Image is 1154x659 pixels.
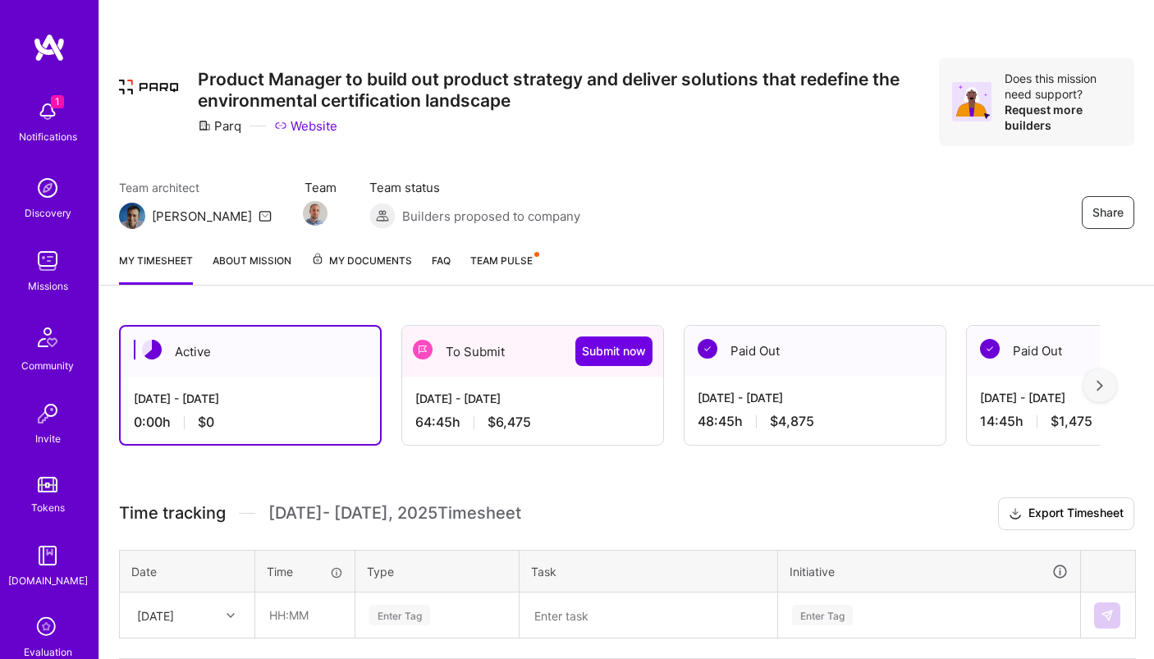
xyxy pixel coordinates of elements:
[198,414,214,431] span: $0
[19,128,77,145] div: Notifications
[413,340,433,359] img: To Submit
[305,179,337,196] span: Team
[119,203,145,229] img: Team Architect
[305,199,326,227] a: Team Member Avatar
[698,389,932,406] div: [DATE] - [DATE]
[134,390,367,407] div: [DATE] - [DATE]
[1097,380,1103,391] img: right
[121,327,380,377] div: Active
[1082,196,1134,229] button: Share
[31,245,64,277] img: teamwork
[790,562,1069,581] div: Initiative
[198,117,241,135] div: Parq
[470,252,538,285] a: Team Pulse
[31,172,64,204] img: discovery
[575,336,653,366] button: Submit now
[792,602,853,628] div: Enter Tag
[369,602,430,628] div: Enter Tag
[355,550,520,593] th: Type
[1101,609,1114,622] img: Submit
[120,550,255,593] th: Date
[38,477,57,492] img: tokens
[311,252,412,270] span: My Documents
[1051,413,1092,430] span: $1,475
[21,357,74,374] div: Community
[33,33,66,62] img: logo
[28,318,67,357] img: Community
[685,326,946,376] div: Paid Out
[25,204,71,222] div: Discovery
[698,339,717,359] img: Paid Out
[274,117,337,135] a: Website
[369,203,396,229] img: Builders proposed to company
[119,252,193,285] a: My timesheet
[35,430,61,447] div: Invite
[303,201,327,226] img: Team Member Avatar
[432,252,451,285] a: FAQ
[213,252,291,285] a: About Mission
[259,209,272,222] i: icon Mail
[152,208,252,225] div: [PERSON_NAME]
[402,326,663,377] div: To Submit
[1005,71,1121,102] div: Does this mission need support?
[1009,506,1022,523] i: icon Download
[488,414,531,431] span: $6,475
[998,497,1134,530] button: Export Timesheet
[980,339,1000,359] img: Paid Out
[1005,102,1121,133] div: Request more builders
[267,563,343,580] div: Time
[28,277,68,295] div: Missions
[582,343,646,359] span: Submit now
[119,503,226,524] span: Time tracking
[311,252,412,285] a: My Documents
[119,179,272,196] span: Team architect
[198,119,211,132] i: icon CompanyGray
[470,254,533,267] span: Team Pulse
[520,550,778,593] th: Task
[227,611,235,620] i: icon Chevron
[770,413,814,430] span: $4,875
[369,179,580,196] span: Team status
[119,80,178,94] img: Company Logo
[32,612,63,643] i: icon SelectionTeam
[31,95,64,128] img: bell
[402,208,580,225] span: Builders proposed to company
[256,593,354,637] input: HH:MM
[952,82,991,121] img: Avatar
[134,414,367,431] div: 0:00 h
[137,606,174,624] div: [DATE]
[415,390,650,407] div: [DATE] - [DATE]
[142,340,162,359] img: Active
[31,499,65,516] div: Tokens
[31,397,64,430] img: Invite
[1092,204,1124,221] span: Share
[268,503,521,524] span: [DATE] - [DATE] , 2025 Timesheet
[415,414,650,431] div: 64:45 h
[31,539,64,572] img: guide book
[698,413,932,430] div: 48:45 h
[198,69,939,110] h3: Product Manager to build out product strategy and deliver solutions that redefine the environment...
[8,572,88,589] div: [DOMAIN_NAME]
[51,95,64,108] span: 1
